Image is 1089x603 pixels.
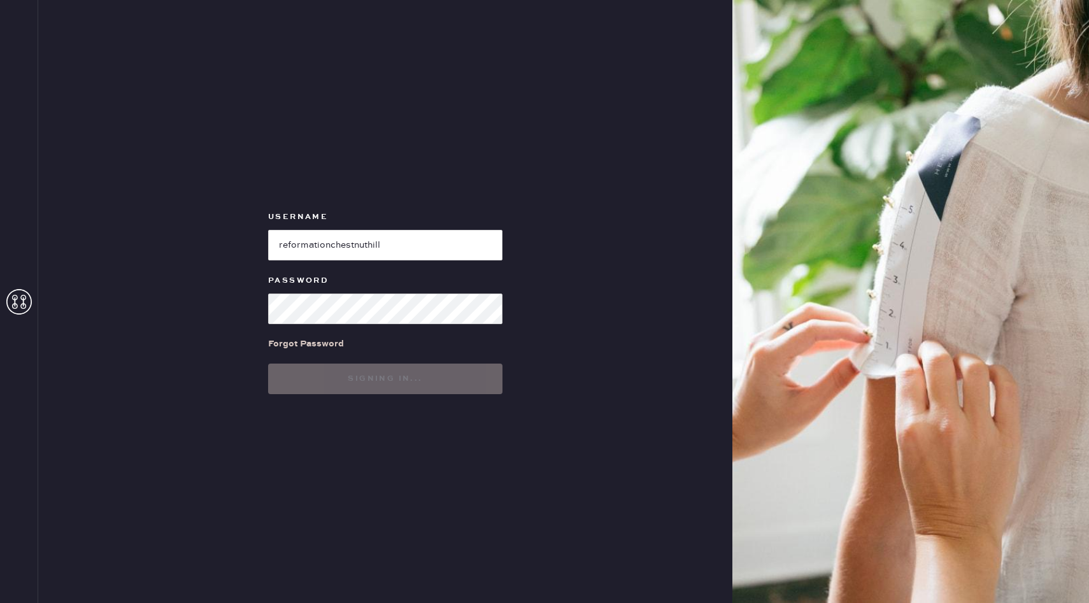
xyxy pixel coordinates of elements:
[268,324,344,364] a: Forgot Password
[268,273,502,288] label: Password
[268,230,502,260] input: e.g. john@doe.com
[268,209,502,225] label: Username
[268,364,502,394] button: Signing in...
[268,337,344,351] div: Forgot Password
[1028,546,1083,600] iframe: Front Chat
